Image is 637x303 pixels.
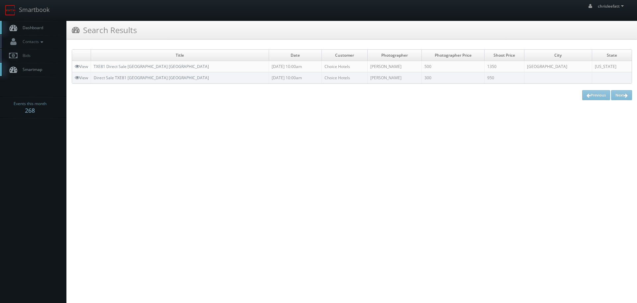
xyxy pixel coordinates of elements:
[524,61,592,72] td: [GEOGRAPHIC_DATA]
[368,50,422,61] td: Photographer
[592,61,632,72] td: [US_STATE]
[91,50,269,61] td: Title
[94,75,209,81] a: Direct Sale TXE81 [GEOGRAPHIC_DATA] [GEOGRAPHIC_DATA]
[19,39,45,44] span: Contacts
[484,72,524,84] td: 950
[75,75,88,81] a: View
[321,72,367,84] td: Choice Hotels
[14,100,46,107] span: Events this month
[269,61,321,72] td: [DATE] 10:00am
[368,72,422,84] td: [PERSON_NAME]
[484,61,524,72] td: 1350
[598,3,626,9] span: chrisleefatt
[269,50,321,61] td: Date
[368,61,422,72] td: [PERSON_NAME]
[524,50,592,61] td: City
[422,50,484,61] td: Photographer Price
[19,67,42,72] span: Smartmap
[484,50,524,61] td: Shoot Price
[321,50,367,61] td: Customer
[5,5,16,16] img: smartbook-logo.png
[75,64,88,69] a: View
[422,72,484,84] td: 300
[19,25,43,30] span: Dashboard
[25,106,35,114] strong: 268
[19,53,31,58] span: Bids
[72,24,137,36] h3: Search Results
[269,72,321,84] td: [DATE] 10:00am
[94,64,209,69] a: TXE81 Direct Sale [GEOGRAPHIC_DATA] [GEOGRAPHIC_DATA]
[321,61,367,72] td: Choice Hotels
[422,61,484,72] td: 500
[592,50,632,61] td: State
